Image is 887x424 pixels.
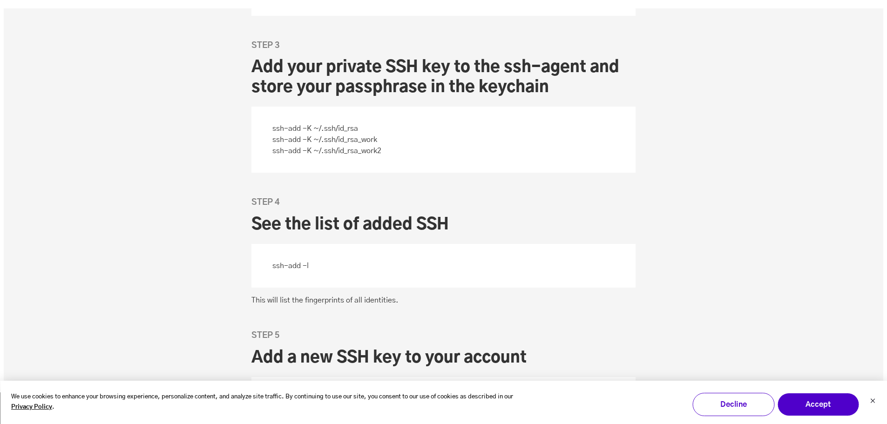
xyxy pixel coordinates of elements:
button: Accept [777,393,859,416]
p: ssh-add -K ~/.ssh/id_rsa ssh-add -K ~/.ssh/id_rsa_work ssh-add -K ~/.ssh/id_rsa_work2 [251,107,636,173]
h2: Add a new SSH key to your account [251,348,636,368]
a: Privacy Policy [11,402,52,413]
button: Decline [692,393,774,416]
p: This will list the fingerprints of all identities. [251,295,636,306]
h6: Step 3 [251,41,636,51]
h2: Add your private SSH key to the ssh-agent and store your passphrase in the keychain [251,58,636,97]
p: We use cookies to enhance your browsing experience, personalize content, and analyze site traffic... [11,392,521,413]
button: Dismiss cookie banner [870,397,875,407]
h2: See the list of added SSH [251,215,636,235]
h6: Step 4 [251,198,636,208]
p: ssh-add -l [251,244,636,288]
h6: Step 5 [251,331,636,341]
